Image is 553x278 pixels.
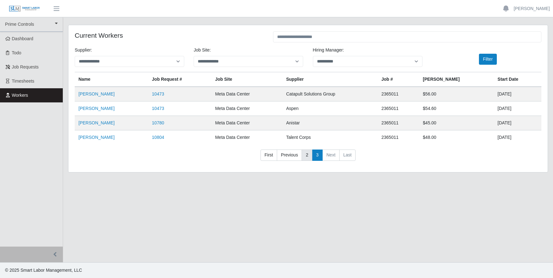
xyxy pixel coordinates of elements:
a: 2 [302,150,312,161]
td: [DATE] [494,101,541,116]
td: 2365011 [378,116,419,130]
td: Anistar [282,116,378,130]
a: 10804 [152,135,164,140]
td: [DATE] [494,130,541,145]
span: Job Requests [12,64,39,69]
a: [PERSON_NAME] [78,135,115,140]
button: Filter [479,54,497,65]
a: [PERSON_NAME] [514,5,550,12]
th: Supplier [282,72,378,87]
td: $54.60 [419,101,494,116]
th: [PERSON_NAME] [419,72,494,87]
td: Talent Corps [282,130,378,145]
span: © 2025 Smart Labor Management, LLC [5,268,82,273]
td: [DATE] [494,87,541,101]
th: Start Date [494,72,541,87]
span: Timesheets [12,79,35,84]
a: [PERSON_NAME] [78,120,115,125]
td: Meta Data Center [211,87,282,101]
td: Meta Data Center [211,101,282,116]
label: job site: [194,47,211,53]
label: Supplier: [75,47,92,53]
h4: Current Workers [75,31,264,39]
td: 2365011 [378,130,419,145]
a: 3 [312,150,323,161]
label: Hiring Manager: [313,47,344,53]
a: [PERSON_NAME] [78,106,115,111]
td: [DATE] [494,116,541,130]
a: [PERSON_NAME] [78,91,115,96]
th: Job Request # [148,72,211,87]
td: Meta Data Center [211,130,282,145]
td: $56.00 [419,87,494,101]
span: Workers [12,93,28,98]
a: 10780 [152,120,164,125]
td: Meta Data Center [211,116,282,130]
td: $45.00 [419,116,494,130]
th: Name [75,72,148,87]
span: Todo [12,50,21,55]
td: 2365011 [378,87,419,101]
a: 10473 [152,91,164,96]
img: SLM Logo [9,5,40,12]
a: 10473 [152,106,164,111]
nav: pagination [75,150,541,166]
td: Catapult Solutions Group [282,87,378,101]
td: $48.00 [419,130,494,145]
th: job site [211,72,282,87]
span: Dashboard [12,36,34,41]
th: Job # [378,72,419,87]
a: Previous [277,150,302,161]
td: 2365011 [378,101,419,116]
td: Aspen [282,101,378,116]
a: First [260,150,277,161]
